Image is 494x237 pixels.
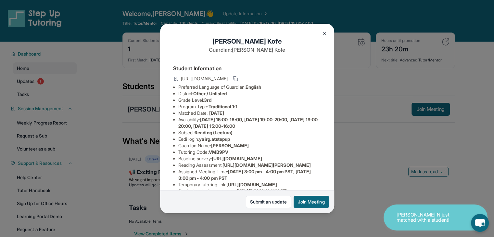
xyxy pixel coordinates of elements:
span: [URL][DOMAIN_NAME] [226,182,277,187]
span: English [246,84,261,90]
span: [URL][DOMAIN_NAME] [236,188,286,194]
li: Subject : [178,129,321,136]
li: District: [178,90,321,97]
span: 3rd [204,97,211,103]
span: VMB9PV [209,149,228,155]
p: [PERSON_NAME] N just matched with a student! [397,212,462,223]
span: [URL][DOMAIN_NAME] [212,156,262,161]
span: [PERSON_NAME] [211,143,249,148]
span: [DATE] [209,110,224,116]
button: Copy link [232,75,239,83]
a: Submit an update [246,196,291,208]
li: Reading Assessment : [178,162,321,168]
li: Matched Date: [178,110,321,116]
img: Close Icon [322,31,327,36]
button: Join Meeting [294,196,329,208]
li: Preferred Language of Guardian: [178,84,321,90]
li: Guardian Name : [178,142,321,149]
span: yairg.atstepup [199,136,230,142]
li: Baseline survey : [178,155,321,162]
li: Eedi login : [178,136,321,142]
span: [URL][DOMAIN_NAME][PERSON_NAME] [222,162,311,168]
li: Temporary tutoring link : [178,181,321,188]
li: Student end-of-year survey : [178,188,321,194]
span: Other / Unlisted [193,91,227,96]
li: Grade Level: [178,97,321,103]
li: Tutoring Code : [178,149,321,155]
li: Program Type: [178,103,321,110]
span: [DATE] 15:00-16:00, [DATE] 19:00-20:00, [DATE] 19:00-20:00, [DATE] 15:00-16:00 [178,117,320,129]
li: Availability: [178,116,321,129]
li: Assigned Meeting Time : [178,168,321,181]
button: chat-button [471,214,489,232]
h4: Student Information [173,64,321,72]
span: [DATE] 3:00 pm - 4:00 pm PST, [DATE] 3:00 pm - 4:00 pm PST [178,169,311,181]
p: Guardian: [PERSON_NAME] Kofe [173,46,321,54]
span: [URL][DOMAIN_NAME] [181,75,228,82]
span: Reading (Lectura) [195,130,233,135]
h1: [PERSON_NAME] Kofe [173,37,321,46]
span: Traditional 1:1 [208,104,237,109]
